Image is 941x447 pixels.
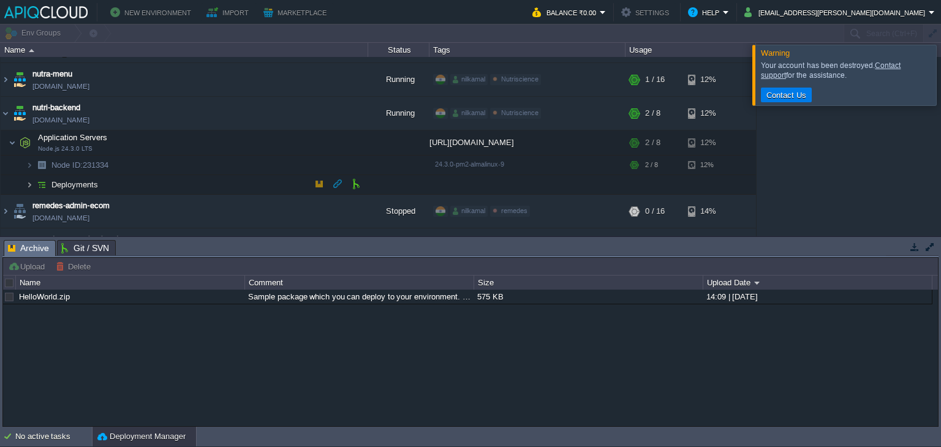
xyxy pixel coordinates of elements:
div: 575 KB [474,290,702,304]
div: Running [368,98,429,131]
span: Node.js 24.3.0 LTS [38,146,93,154]
div: 12% [688,132,728,156]
img: AMDAwAAAACH5BAEAAAAALAAAAAABAAEAAAICRAEAOw== [11,230,28,263]
button: Delete [56,261,94,272]
a: HelloWorld.zip [19,292,70,301]
a: [DOMAIN_NAME] [32,115,89,127]
button: Settings [621,5,673,20]
div: Your account has been destroyed. for the assistance. [761,61,933,80]
a: remedes-ecom-backend [32,235,118,247]
a: nutra-menu [32,69,72,81]
button: Upload [8,261,48,272]
div: Tags [430,43,625,57]
img: AMDAwAAAACH5BAEAAAAALAAAAAABAAEAAAICRAEAOw== [11,64,28,97]
div: Status [369,43,429,57]
button: New Environment [110,5,195,20]
span: Warning [761,48,790,58]
div: 12% [688,64,728,97]
button: Balance ₹0.00 [532,5,600,20]
img: AMDAwAAAACH5BAEAAAAALAAAAAABAAEAAAICRAEAOw== [33,176,50,195]
button: Deployment Manager [97,430,186,443]
div: 14% [688,196,728,229]
img: AMDAwAAAACH5BAEAAAAALAAAAAABAAEAAAICRAEAOw== [1,64,10,97]
img: AMDAwAAAACH5BAEAAAAALAAAAAABAAEAAAICRAEAOw== [26,157,33,176]
span: Archive [8,241,49,256]
div: Name [17,276,244,290]
span: 231334 [50,161,110,171]
div: 13% [688,230,728,263]
img: AMDAwAAAACH5BAEAAAAALAAAAAABAAEAAAICRAEAOw== [1,98,10,131]
a: Deployments [50,181,100,191]
div: nilkamal [450,109,488,120]
a: nutri-backend [32,103,80,115]
img: AMDAwAAAACH5BAEAAAAALAAAAAABAAEAAAICRAEAOw== [11,196,28,229]
div: Running [368,64,429,97]
div: Stopped [368,230,429,263]
div: [URL][DOMAIN_NAME] [429,132,625,156]
div: Stopped [368,196,429,229]
div: 12% [688,157,728,176]
a: [DOMAIN_NAME] [32,81,89,94]
span: Node ID: [51,162,83,171]
div: 2 / 8 [645,98,660,131]
div: 14:09 | [DATE] [703,290,931,304]
span: Nutriscience [501,110,539,118]
button: [EMAIL_ADDRESS][PERSON_NAME][DOMAIN_NAME] [744,5,929,20]
span: 24.3.0-pm2-almalinux-9 [435,162,504,169]
span: remedes [501,208,527,216]
span: Application Servers [37,133,109,144]
img: AMDAwAAAACH5BAEAAAAALAAAAAABAAEAAAICRAEAOw== [1,196,10,229]
button: Marketplace [263,5,330,20]
img: AMDAwAAAACH5BAEAAAAALAAAAAABAAEAAAICRAEAOw== [29,49,34,52]
div: Size [475,276,703,290]
button: Contact Us [763,89,810,100]
div: 12% [688,98,728,131]
div: Upload Date [704,276,932,290]
div: nilkamal [450,75,488,86]
a: [DOMAIN_NAME] [32,213,89,225]
span: Git / SVN [61,241,109,255]
a: Node ID:231334 [50,161,110,171]
span: Nutriscience [501,77,539,84]
div: 2 / 8 [645,157,658,176]
img: AMDAwAAAACH5BAEAAAAALAAAAAABAAEAAAICRAEAOw== [9,132,16,156]
div: 1 / 16 [645,64,665,97]
div: Usage [626,43,755,57]
div: 2 / 8 [645,132,660,156]
div: Name [1,43,368,57]
button: Help [688,5,723,20]
img: AMDAwAAAACH5BAEAAAAALAAAAAABAAEAAAICRAEAOw== [26,176,33,195]
img: AMDAwAAAACH5BAEAAAAALAAAAAABAAEAAAICRAEAOw== [11,98,28,131]
div: nilkamal [450,207,488,218]
div: 0 / 8 [645,230,660,263]
a: remedes-admin-ecom [32,201,110,213]
img: AMDAwAAAACH5BAEAAAAALAAAAAABAAEAAAICRAEAOw== [33,157,50,176]
img: AMDAwAAAACH5BAEAAAAALAAAAAABAAEAAAICRAEAOw== [17,132,34,156]
div: No active tasks [15,427,92,446]
div: Sample package which you can deploy to your environment. Feel free to delete and upload a package... [245,290,473,304]
div: Comment [246,276,474,290]
div: 0 / 16 [645,196,665,229]
img: AMDAwAAAACH5BAEAAAAALAAAAAABAAEAAAICRAEAOw== [1,230,10,263]
button: Import [206,5,252,20]
a: Application ServersNode.js 24.3.0 LTS [37,134,109,143]
img: APIQCloud [4,6,88,18]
